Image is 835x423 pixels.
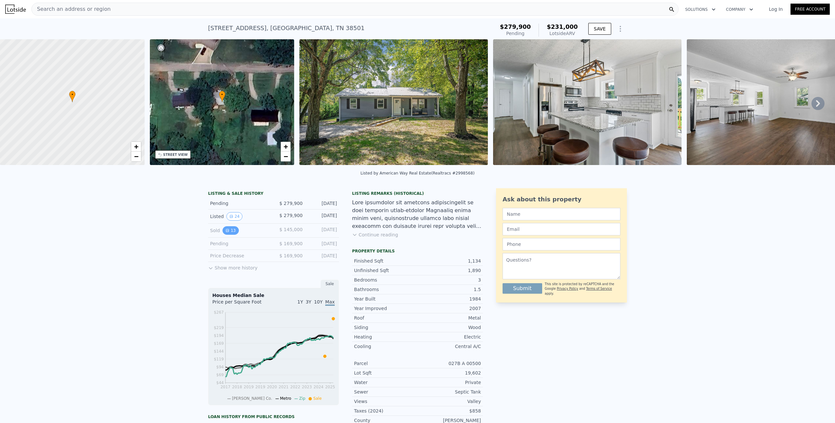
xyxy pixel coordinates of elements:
[503,223,620,235] input: Email
[354,398,417,405] div: Views
[232,396,272,401] span: [PERSON_NAME] Co.
[163,152,188,157] div: STREET VIEW
[210,200,268,207] div: Pending
[219,91,225,102] div: •
[313,385,324,389] tspan: 2024
[69,91,76,102] div: •
[279,227,303,232] span: $ 145,000
[417,305,481,312] div: 2007
[267,385,277,389] tspan: 2020
[354,277,417,283] div: Bedrooms
[417,389,481,395] div: Septic Tank
[761,6,791,12] a: Log In
[417,324,481,331] div: Wood
[361,171,475,175] div: Listed by American Way Real Estate (Realtracs #2998568)
[222,226,239,235] button: View historical data
[32,5,111,13] span: Search an address or region
[299,396,305,401] span: Zip
[221,385,231,389] tspan: 2017
[216,373,224,377] tspan: $69
[354,305,417,312] div: Year Improved
[279,201,303,206] span: $ 279,900
[216,365,224,369] tspan: $94
[721,4,758,15] button: Company
[314,299,323,304] span: 10Y
[297,299,303,304] span: 1Y
[134,142,138,151] span: +
[614,22,627,35] button: Show Options
[417,398,481,405] div: Valley
[417,408,481,414] div: $858
[417,343,481,350] div: Central A/C
[545,282,620,296] div: This site is protected by reCAPTCHA and the Google and apply.
[354,370,417,376] div: Lot Sqft
[354,343,417,350] div: Cooling
[325,299,335,306] span: Max
[308,200,337,207] div: [DATE]
[493,39,682,165] img: Sale: 169733236 Parcel: 94312511
[354,389,417,395] div: Sewer
[417,370,481,376] div: 19,602
[131,152,141,161] a: Zoom out
[547,23,578,30] span: $231,000
[279,213,303,218] span: $ 279,900
[214,325,224,330] tspan: $219
[210,226,268,235] div: Sold
[547,30,578,37] div: Lotside ARV
[308,212,337,221] div: [DATE]
[503,283,542,294] button: Submit
[216,381,224,385] tspan: $44
[226,212,242,221] button: View historical data
[791,4,830,15] a: Free Account
[354,258,417,264] div: Finished Sqft
[302,385,312,389] tspan: 2023
[352,248,483,254] div: Property details
[417,277,481,283] div: 3
[219,92,225,98] span: •
[244,385,254,389] tspan: 2019
[588,23,611,35] button: SAVE
[5,5,26,14] img: Lotside
[354,360,417,367] div: Parcel
[354,296,417,302] div: Year Built
[313,396,322,401] span: Sale
[321,280,339,288] div: Sale
[354,315,417,321] div: Roof
[503,208,620,220] input: Name
[280,396,291,401] span: Metro
[308,252,337,259] div: [DATE]
[417,286,481,293] div: 1.5
[503,195,620,204] div: Ask about this property
[417,267,481,274] div: 1,890
[281,142,291,152] a: Zoom in
[586,287,612,290] a: Terms of Service
[557,287,578,290] a: Privacy Policy
[308,240,337,247] div: [DATE]
[417,315,481,321] div: Metal
[354,267,417,274] div: Unfinished Sqft
[134,152,138,160] span: −
[500,23,531,30] span: $279,900
[290,385,300,389] tspan: 2022
[279,253,303,258] span: $ 169,900
[306,299,311,304] span: 3Y
[208,24,364,33] div: [STREET_ADDRESS] , [GEOGRAPHIC_DATA] , TN 38501
[210,212,268,221] div: Listed
[417,258,481,264] div: 1,134
[354,286,417,293] div: Bathrooms
[680,4,721,15] button: Solutions
[284,142,288,151] span: +
[503,238,620,250] input: Phone
[325,385,335,389] tspan: 2025
[208,191,339,197] div: LISTING & SALE HISTORY
[214,357,224,361] tspan: $119
[299,39,488,165] img: Sale: 169733236 Parcel: 94312511
[255,385,265,389] tspan: 2019
[232,385,242,389] tspan: 2018
[352,191,483,196] div: Listing Remarks (Historical)
[284,152,288,160] span: −
[214,341,224,346] tspan: $169
[279,385,289,389] tspan: 2021
[208,414,339,419] div: Loan history from public records
[281,152,291,161] a: Zoom out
